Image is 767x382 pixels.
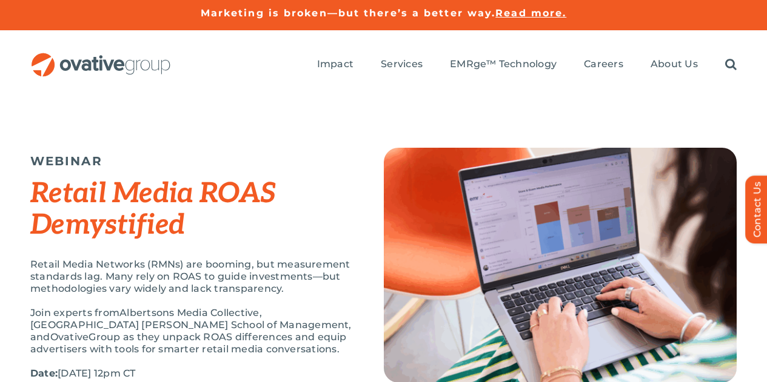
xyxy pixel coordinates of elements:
span: Impact [317,58,353,70]
a: Marketing is broken—but there’s a better way. [201,7,496,19]
span: Group as they unpack ROAS differences and equip advertisers with tools for smarter retail media c... [30,331,347,355]
a: Impact [317,58,353,71]
p: [DATE] 12pm CT [30,367,353,380]
span: About Us [651,58,698,70]
a: Careers [584,58,623,71]
a: Services [381,58,423,71]
a: Search [725,58,737,71]
h5: WEBINAR [30,154,353,168]
span: Careers [584,58,623,70]
p: Join experts from [30,307,353,355]
a: Read more. [495,7,566,19]
span: Ovative [50,331,89,343]
p: Retail Media Networks (RMNs) are booming, but measurement standards lag. Many rely on ROAS to gui... [30,259,353,295]
strong: Date: [30,367,58,379]
span: EMRge™ Technology [450,58,557,70]
nav: Menu [317,45,737,84]
span: Albertsons Media Collective, [GEOGRAPHIC_DATA] [PERSON_NAME] School of Management, and [30,307,352,343]
em: Retail Media ROAS Demystified [30,177,275,242]
span: Services [381,58,423,70]
a: OG_Full_horizontal_RGB [30,51,172,63]
a: EMRge™ Technology [450,58,557,71]
a: About Us [651,58,698,71]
